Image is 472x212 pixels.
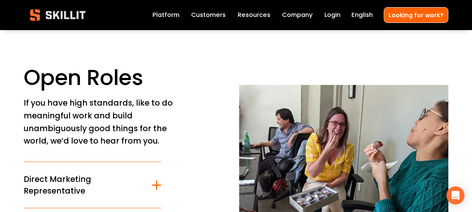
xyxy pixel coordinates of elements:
a: Platform [152,10,179,20]
span: Resources [238,11,270,20]
p: If you have high standards, like to do meaningful work and build unambiguously good things for th... [24,97,179,147]
a: Customers [191,10,226,20]
button: Direct Marketing Representative [24,162,161,208]
img: Skillit [24,4,92,26]
div: Open Intercom Messenger [446,186,464,204]
a: folder dropdown [238,10,270,20]
div: language picker [351,10,373,20]
a: Looking for work? [384,7,448,23]
a: Login [324,10,341,20]
span: English [351,11,373,20]
a: Company [282,10,313,20]
span: Direct Marketing Representative [24,173,152,197]
h1: Open Roles [24,64,233,91]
